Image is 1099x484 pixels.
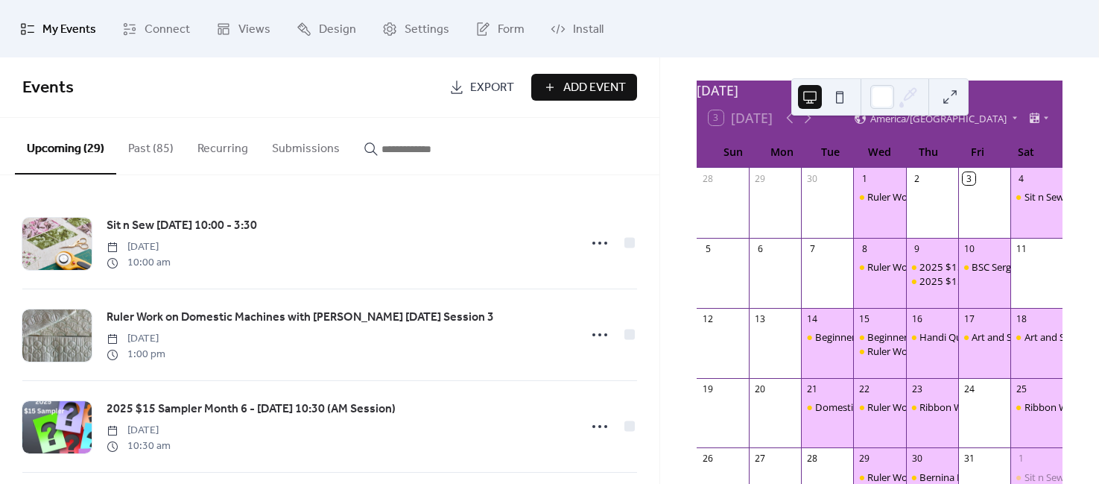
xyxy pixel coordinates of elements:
[702,242,715,255] div: 5
[858,383,871,395] div: 22
[116,118,186,173] button: Past (85)
[963,383,975,395] div: 24
[107,239,171,255] span: [DATE]
[958,330,1010,344] div: Art and Sewing with Canvas and Paint Oct 17 10:30 - 3:30 (Day 1)
[858,242,871,255] div: 8
[107,309,494,327] span: Ruler Work on Domestic Machines with [PERSON_NAME] [DATE] Session 3
[1010,471,1062,484] div: Sit n Sew Sat Nov 1, 2025 10:00 - 3:30
[906,330,958,344] div: Handi Quilter Tips and Tricks Oct 16 10:30 - 12:30
[145,18,190,41] span: Connect
[107,308,494,327] a: Ruler Work on Domestic Machines with [PERSON_NAME] [DATE] Session 3
[910,383,923,395] div: 23
[563,79,626,97] span: Add Event
[405,18,449,41] span: Settings
[801,330,853,344] div: Beginner Quilt Piecing Class Oct 14,9:30 - 4:00 Oct 15, 9:30 - 12:30 (Day 1)
[107,400,396,419] a: 2025 $15 Sampler Month 6 - [DATE] 10:30 (AM Session)
[702,312,715,325] div: 12
[107,400,396,418] span: 2025 $15 Sampler Month 6 - [DATE] 10:30 (AM Session)
[910,242,923,255] div: 9
[107,217,257,235] span: Sit n Sew [DATE] 10:00 - 3:30
[9,6,107,51] a: My Events
[15,118,116,175] button: Upcoming (29)
[470,79,514,97] span: Export
[754,242,767,255] div: 6
[963,172,975,185] div: 3
[709,136,758,167] div: Sun
[806,136,855,167] div: Tue
[806,172,819,185] div: 30
[1001,136,1051,167] div: Sat
[963,242,975,255] div: 10
[531,74,637,101] button: Add Event
[573,18,604,41] span: Install
[806,453,819,465] div: 28
[107,439,171,454] span: 10:30 am
[1015,312,1027,325] div: 18
[910,172,923,185] div: 2
[1015,172,1027,185] div: 4
[806,312,819,325] div: 14
[697,81,1062,100] div: [DATE]
[539,6,615,51] a: Install
[906,471,958,484] div: Bernina Event - How Many Presser Feet Do You Really Need? Oct 30 1:00 - 4:00
[285,6,367,51] a: Design
[853,345,905,358] div: Ruler Work on Domestic Machines with Marsha Oct 15 Session 4
[910,312,923,325] div: 16
[107,347,165,362] span: 1:00 pm
[205,6,282,51] a: Views
[853,330,905,344] div: Beginner Quilt Piecing Class Oct 15, 2025 9:30 - 12:30 (Day 2)
[858,312,871,325] div: 15
[107,216,257,236] a: Sit n Sew [DATE] 10:00 - 3:30
[963,312,975,325] div: 17
[815,400,1016,414] div: Domestic Ruler Class 202 [DATE] 10:30 - 3:30
[853,400,905,414] div: Ruler Work on Domestic Machines with Marsha Oct 22 Session 5
[754,172,767,185] div: 29
[853,260,905,274] div: Ruler Work on Domestic Machines with Marsha Oct 8 Session 3
[754,312,767,325] div: 13
[1010,400,1062,414] div: Ribbon Weave Quilt Oct 23 & 25 10:30 - 4:00 (Day 2)
[906,260,958,274] div: 2025 $15 Sampler Month 6 - Oct 9 10:30 (AM Session)
[498,18,525,41] span: Form
[801,400,853,414] div: Domestic Ruler Class 202 Oct 21 10:30 - 3:30
[22,72,74,104] span: Events
[1010,190,1062,204] div: Sit n Sew Sat Oct 4, 2025 10:00 - 3:30
[107,331,165,347] span: [DATE]
[107,255,171,271] span: 10:00 am
[853,471,905,484] div: Ruler Work on Domestic Machines with Marsha Oct 29 Session 6
[858,453,871,465] div: 29
[238,18,270,41] span: Views
[319,18,356,41] span: Design
[438,74,525,101] a: Export
[1015,383,1027,395] div: 25
[958,260,1010,274] div: BSC Serger Club - Oct 10 10:30 - 12:30
[806,383,819,395] div: 21
[906,274,958,288] div: 2025 $15 Sampler Month 6 - Oct 9 2:00 (PM Session)
[702,172,715,185] div: 28
[758,136,807,167] div: Mon
[953,136,1002,167] div: Fri
[855,136,905,167] div: Wed
[42,18,96,41] span: My Events
[858,172,871,185] div: 1
[963,453,975,465] div: 31
[464,6,536,51] a: Form
[754,453,767,465] div: 27
[906,400,958,414] div: Ribbon Weave Quilt Oct 23 & 25 10:30 - 4:00 (Day 1)
[853,190,905,204] div: Ruler Work on Domestic Machines with Marsha Oct 1 Session 2
[107,423,171,439] span: [DATE]
[806,242,819,255] div: 7
[1010,330,1062,344] div: Art and Sewing with Canvas and Paint Oct 17 & Oct 18 10:30 - 3:30 (Day 2)
[1015,242,1027,255] div: 11
[371,6,460,51] a: Settings
[870,113,1007,123] span: America/[GEOGRAPHIC_DATA]
[754,383,767,395] div: 20
[1015,453,1027,465] div: 1
[260,118,352,173] button: Submissions
[702,383,715,395] div: 19
[702,453,715,465] div: 26
[186,118,260,173] button: Recurring
[111,6,201,51] a: Connect
[904,136,953,167] div: Thu
[910,453,923,465] div: 30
